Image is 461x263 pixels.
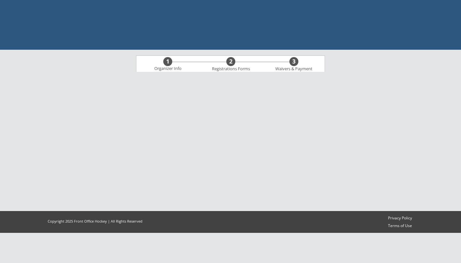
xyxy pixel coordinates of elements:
[272,66,316,72] div: Waivers & Payment
[226,58,235,65] div: 2
[209,66,253,72] div: Registrations Forms
[385,223,415,229] a: Terms of Use
[385,216,415,221] a: Privacy Policy
[289,58,298,65] div: 3
[42,219,149,224] div: Copyright 2025 Front Office Hockey | All Rights Reserved
[150,66,185,71] div: Organizer Info
[163,58,172,65] div: 1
